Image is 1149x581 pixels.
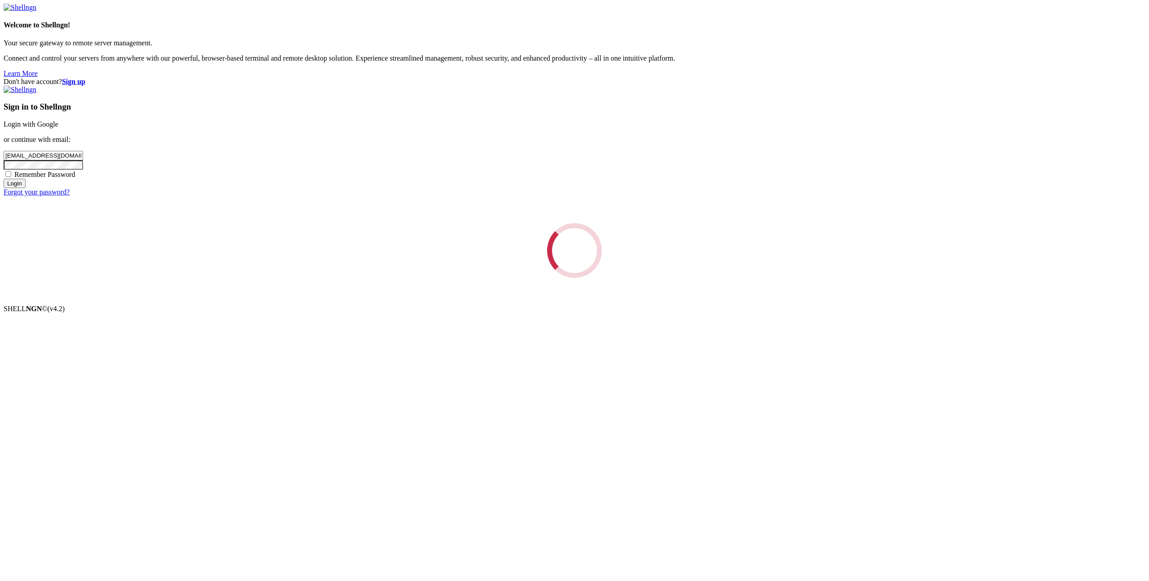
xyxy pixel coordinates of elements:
input: Remember Password [5,171,11,177]
span: Remember Password [14,171,75,178]
p: or continue with email: [4,136,1145,144]
b: NGN [26,305,42,313]
a: Learn More [4,70,38,77]
img: Shellngn [4,4,36,12]
span: 4.2.0 [48,305,65,313]
div: Don't have account? [4,78,1145,86]
p: Connect and control your servers from anywhere with our powerful, browser-based terminal and remo... [4,54,1145,62]
h4: Welcome to Shellngn! [4,21,1145,29]
a: Login with Google [4,120,58,128]
p: Your secure gateway to remote server management. [4,39,1145,47]
input: Login [4,179,26,188]
div: Loading... [547,223,602,278]
span: SHELL © [4,305,65,313]
a: Sign up [62,78,85,85]
input: Email address [4,151,83,160]
a: Forgot your password? [4,188,70,196]
img: Shellngn [4,86,36,94]
h3: Sign in to Shellngn [4,102,1145,112]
